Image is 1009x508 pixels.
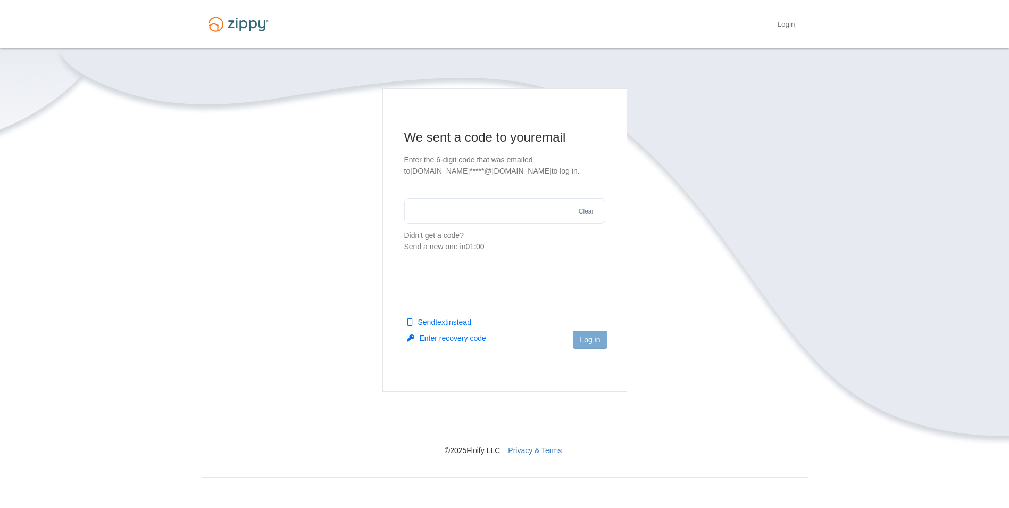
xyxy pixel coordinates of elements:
[407,317,471,327] button: Sendtextinstead
[573,331,607,349] button: Log in
[576,207,597,217] button: Clear
[407,333,486,343] button: Enter recovery code
[202,12,275,37] img: Logo
[404,154,605,177] p: Enter the 6-digit code that was emailed to [DOMAIN_NAME]*****@[DOMAIN_NAME] to log in.
[777,20,795,31] a: Login
[404,230,605,252] p: Didn't get a code?
[508,446,562,455] a: Privacy & Terms
[404,129,605,146] h1: We sent a code to your email
[404,241,605,252] div: Send a new one in 01:00
[202,392,808,456] nav: © 2025 Floify LLC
